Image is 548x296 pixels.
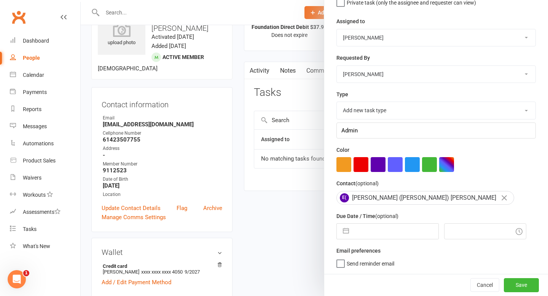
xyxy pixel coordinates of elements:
[10,221,80,238] a: Tasks
[340,193,349,202] span: E(
[10,238,80,255] a: What's New
[23,55,40,61] div: People
[23,226,37,232] div: Tasks
[23,158,56,164] div: Product Sales
[23,89,47,95] div: Payments
[10,101,80,118] a: Reports
[336,212,398,220] label: Due Date / Time
[10,169,80,186] a: Waivers
[10,152,80,169] a: Product Sales
[336,247,381,255] label: Email preferences
[10,32,80,49] a: Dashboard
[10,49,80,67] a: People
[23,140,54,146] div: Automations
[336,146,349,154] label: Color
[336,123,536,138] input: Task type
[9,8,28,27] a: Clubworx
[504,278,539,292] button: Save
[336,191,514,205] div: [PERSON_NAME] ([PERSON_NAME]) [PERSON_NAME]
[10,135,80,152] a: Automations
[336,90,348,99] label: Type
[23,243,50,249] div: What's New
[8,270,26,288] iframe: Intercom live chat
[336,17,365,25] label: Assigned to
[336,54,370,62] label: Requested By
[470,278,499,292] button: Cancel
[23,209,61,215] div: Assessments
[23,192,46,198] div: Workouts
[23,72,44,78] div: Calendar
[10,67,80,84] a: Calendar
[336,179,379,188] label: Contact
[23,175,41,181] div: Waivers
[23,270,29,276] span: 1
[10,118,80,135] a: Messages
[375,213,398,219] small: (optional)
[23,123,47,129] div: Messages
[10,186,80,204] a: Workouts
[23,106,41,112] div: Reports
[23,38,49,44] div: Dashboard
[10,84,80,101] a: Payments
[10,204,80,221] a: Assessments
[347,258,394,267] span: Send reminder email
[355,180,379,186] small: (optional)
